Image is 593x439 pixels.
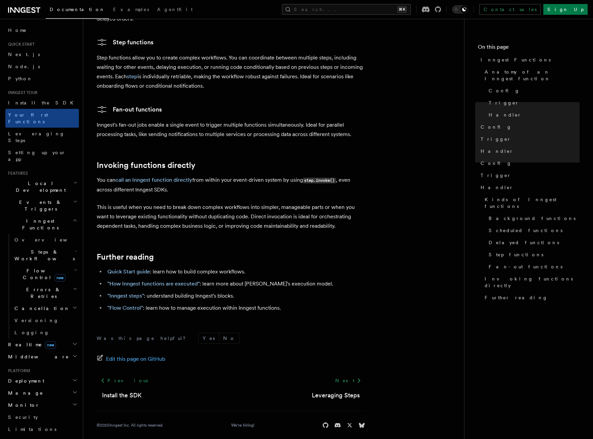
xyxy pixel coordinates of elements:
[106,354,165,364] span: Edit this page on GitHub
[12,326,79,339] a: Logging
[50,7,105,12] span: Documentation
[5,351,79,363] button: Middleware
[485,69,580,82] span: Anatomy of an Inngest function
[5,234,79,339] div: Inngest Functions
[5,339,79,351] button: Realtimenew
[5,378,44,384] span: Deployment
[127,73,138,80] a: step
[5,109,79,128] a: Your first Functions
[478,145,580,157] a: Handler
[115,177,192,183] a: call an Inngest function directly
[5,353,69,360] span: Middleware
[109,2,153,18] a: Examples
[5,196,79,215] button: Events & Triggers
[107,305,143,311] a: "Flow Control"
[478,43,580,54] h4: On this page
[486,236,580,249] a: Delayed functions
[5,177,79,196] button: Local Development
[97,203,365,231] p: This is useful when you need to break down complex workflows into simpler, manageable parts or wh...
[97,53,365,91] p: Step functions allow you to create complex workflows. You can coordinate between multiple steps, ...
[5,368,30,374] span: Platform
[485,294,548,301] span: Further reading
[482,66,580,85] a: Anatomy of an Inngest function
[8,427,56,432] span: Limitations
[489,239,559,246] span: Delayed functions
[105,291,365,301] li: : understand building Inngest's blocks.
[8,131,65,143] span: Leveraging Steps
[97,104,162,115] a: Fan-out functions
[12,267,74,281] span: Flow Control
[8,76,33,81] span: Python
[46,2,109,19] a: Documentation
[486,212,580,224] a: Background functions
[107,293,144,299] a: "Inngest steps"
[12,234,79,246] a: Overview
[97,335,190,342] p: Was this page helpful?
[97,161,195,170] a: Invoking functions directly
[105,267,365,276] li: : learn how to build complex workflows.
[153,2,197,18] a: AgentKit
[481,184,513,191] span: Handler
[12,249,75,262] span: Steps & Workflows
[481,160,512,167] span: Config
[481,172,511,179] span: Trigger
[478,169,580,181] a: Trigger
[478,181,580,193] a: Handler
[312,391,360,400] a: Leveraging Steps
[8,112,48,124] span: Your first Functions
[45,341,56,349] span: new
[5,387,79,399] button: Manage
[8,100,78,105] span: Install the SDK
[12,302,79,314] button: Cancellation
[282,4,411,15] button: Search...⌘K
[5,24,79,36] a: Home
[478,157,580,169] a: Config
[485,196,580,210] span: Kinds of Inngest functions
[231,423,254,428] a: We're hiring!
[12,283,79,302] button: Errors & Retries
[481,56,551,63] span: Inngest Functions
[12,265,79,283] button: Flow Controlnew
[489,99,519,106] span: Trigger
[489,227,562,234] span: Scheduled functions
[481,124,512,130] span: Config
[331,375,365,387] a: Next
[12,246,79,265] button: Steps & Workflows
[478,54,580,66] a: Inngest Functions
[452,5,468,13] button: Toggle dark mode
[489,87,520,94] span: Config
[219,333,239,343] button: No
[486,261,580,273] a: Fan-out functions
[5,341,56,348] span: Realtime
[5,402,40,408] span: Monitor
[5,215,79,234] button: Inngest Functions
[486,109,580,121] a: Handler
[478,121,580,133] a: Config
[199,333,219,343] button: Yes
[5,171,28,176] span: Features
[5,42,35,47] span: Quick start
[5,423,79,435] a: Limitations
[8,52,40,57] span: Next.js
[12,305,70,312] span: Cancellation
[397,6,407,13] kbd: ⌘K
[8,27,27,34] span: Home
[113,7,149,12] span: Examples
[97,375,152,387] a: Previous
[8,414,38,420] span: Security
[479,4,541,15] a: Contact sales
[482,193,580,212] a: Kinds of Inngest functions
[5,128,79,146] a: Leveraging Steps
[486,224,580,236] a: Scheduled functions
[5,218,72,231] span: Inngest Functions
[486,97,580,109] a: Trigger
[489,112,522,118] span: Handler
[97,120,365,139] p: Inngest's fan-out jobs enable a single event to trigger multiple functions simultaneously. Ideal ...
[12,314,79,326] a: Versioning
[543,4,588,15] a: Sign Up
[12,286,73,300] span: Errors & Retries
[482,292,580,304] a: Further reading
[486,249,580,261] a: Step functions
[97,423,163,428] div: © 2025 Inngest Inc. All rights reserved.
[5,97,79,109] a: Install the SDK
